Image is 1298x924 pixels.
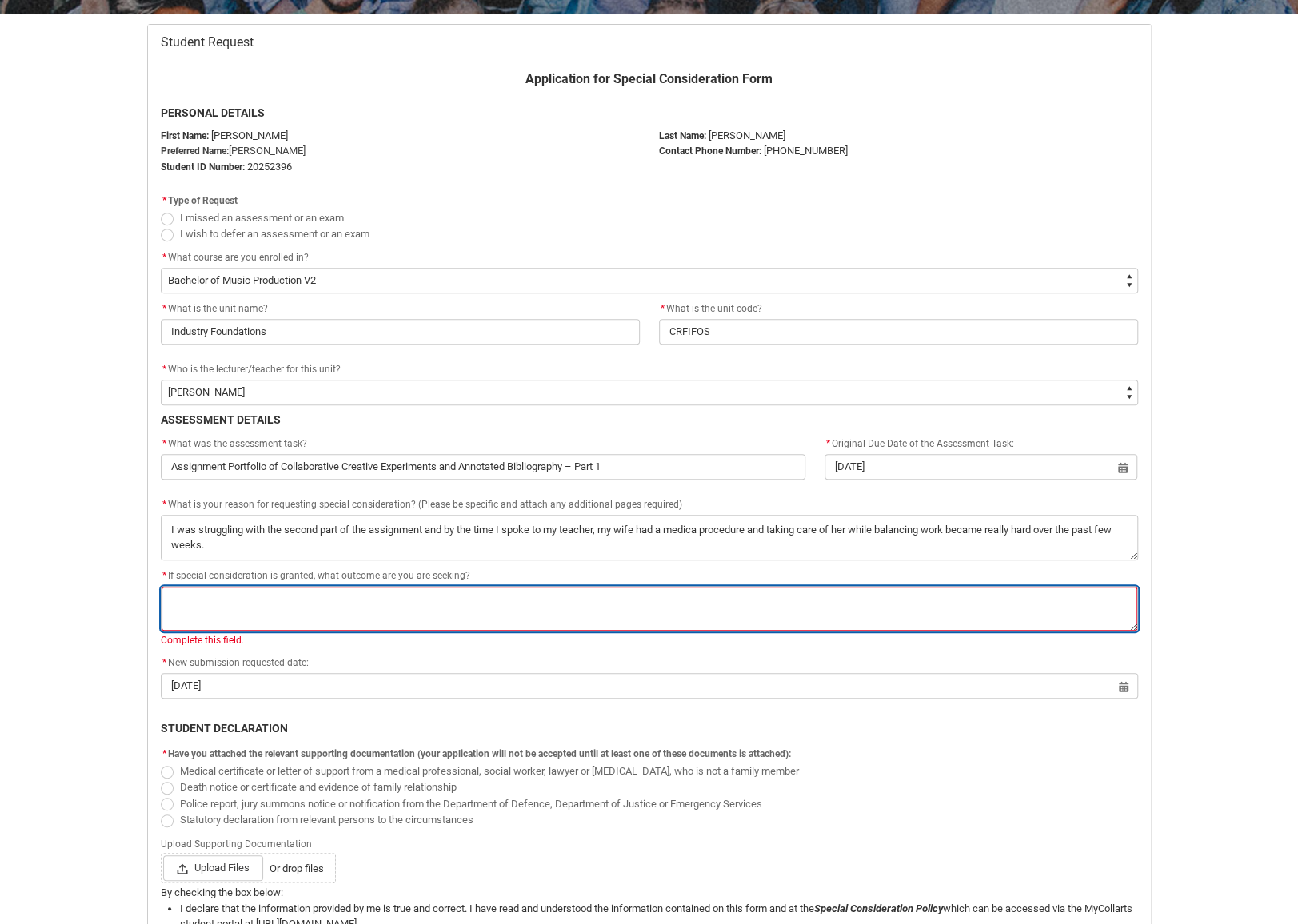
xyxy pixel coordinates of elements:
[161,885,1138,901] p: By checking the box below:
[161,633,1138,647] div: Complete this field.
[162,438,166,449] abbr: required
[180,228,369,240] span: I wish to defer an assessment or an exam
[659,128,1138,144] p: [PERSON_NAME]
[162,252,166,263] abbr: required
[180,798,762,810] span: Police report, jury summons notice or notification from the Department of Defence, Department of ...
[161,303,268,314] span: What is the unit name?
[161,34,254,50] span: Student Request
[229,145,306,157] span: [PERSON_NAME]
[161,438,307,449] span: What was the assessment task?
[161,570,470,581] span: If special consideration is granted, what outcome are you are seeking?
[162,195,166,206] abbr: required
[659,303,762,314] span: What is the unit code?
[161,413,281,426] b: ASSESSMENT DETAILS
[180,781,457,793] span: Death notice or certificate and evidence of family relationship
[825,438,1014,449] span: Original Due Date of the Assessment Task:
[161,161,245,173] strong: Student ID Number:
[168,364,341,375] span: Who is the lecturer/teacher for this unit?
[162,364,166,375] abbr: required
[161,106,265,119] b: PERSONAL DETAILS
[270,861,324,877] span: Or drop files
[162,748,166,759] abbr: required
[162,657,166,668] abbr: required
[161,657,309,668] span: New submission requested date:
[162,499,166,510] abbr: required
[814,902,943,914] i: Special Consideration Policy
[168,195,238,206] span: Type of Request
[826,438,830,449] abbr: required
[659,145,761,157] b: Contact Phone Number:
[659,130,706,141] b: Last Name:
[180,814,473,826] span: Statutory declaration from relevant persons to the circumstances
[161,499,682,510] span: What is your reason for requesting special consideration? (Please be specific and attach any addi...
[162,303,166,314] abbr: required
[168,748,791,759] span: Have you attached the relevant supporting documentation (your application will not be accepted un...
[168,252,309,263] span: What course are you enrolled in?
[180,212,344,224] span: I missed an assessment or an exam
[661,303,665,314] abbr: required
[162,570,166,581] abbr: required
[161,834,318,851] span: Upload Supporting Documentation
[161,130,209,141] strong: First Name:
[525,71,773,86] b: Application for Special Consideration Form
[180,765,799,777] span: Medical certificate or letter of support from a medical professional, social worker, lawyer or [M...
[161,145,229,157] strong: Preferred Name:
[163,855,263,881] span: Upload Files
[161,128,640,144] p: [PERSON_NAME]
[161,159,640,175] p: 20252396
[161,722,288,735] b: STUDENT DECLARATION
[764,145,848,157] span: [PHONE_NUMBER]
